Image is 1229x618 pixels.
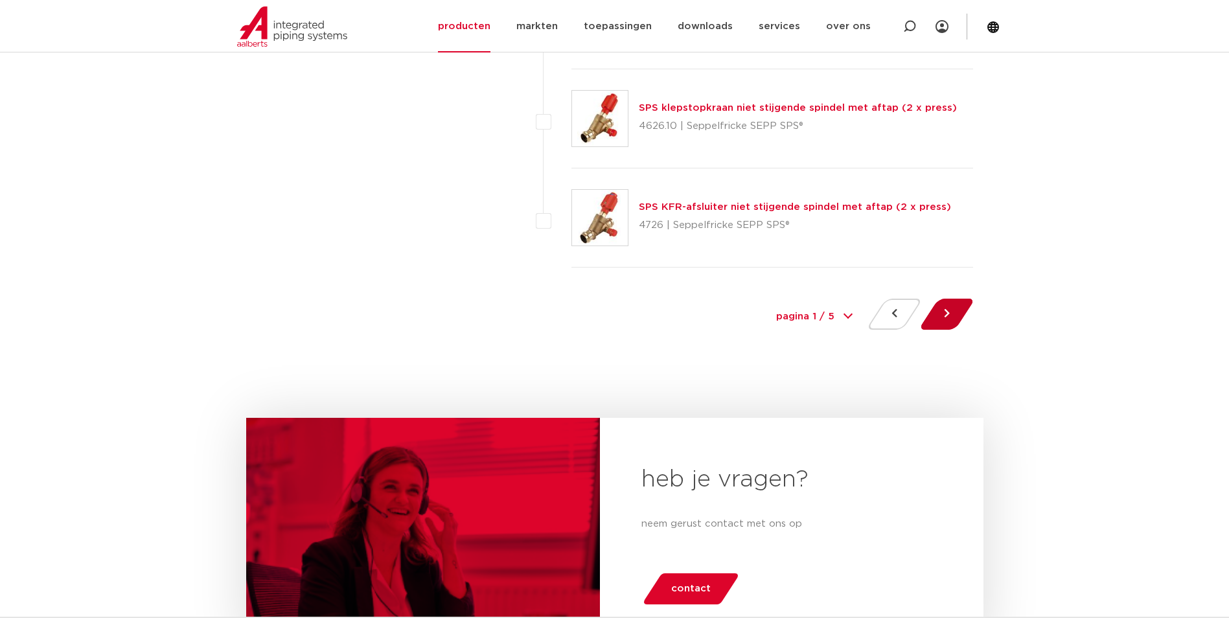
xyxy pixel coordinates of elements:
[572,190,628,246] img: Thumbnail for SPS KFR-afsluiter niet stijgende spindel met aftap (2 x press)
[641,464,942,496] h2: heb je vragen?
[639,215,951,236] p: 4726 | Seppelfricke SEPP SPS®
[572,91,628,146] img: Thumbnail for SPS klepstopkraan niet stijgende spindel met aftap (2 x press)
[639,202,951,212] a: SPS KFR-afsluiter niet stijgende spindel met aftap (2 x press)
[641,516,942,532] p: neem gerust contact met ons op
[671,578,711,599] span: contact
[641,573,740,604] a: contact
[639,103,957,113] a: SPS klepstopkraan niet stijgende spindel met aftap (2 x press)
[639,116,957,137] p: 4626.10 | Seppelfricke SEPP SPS®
